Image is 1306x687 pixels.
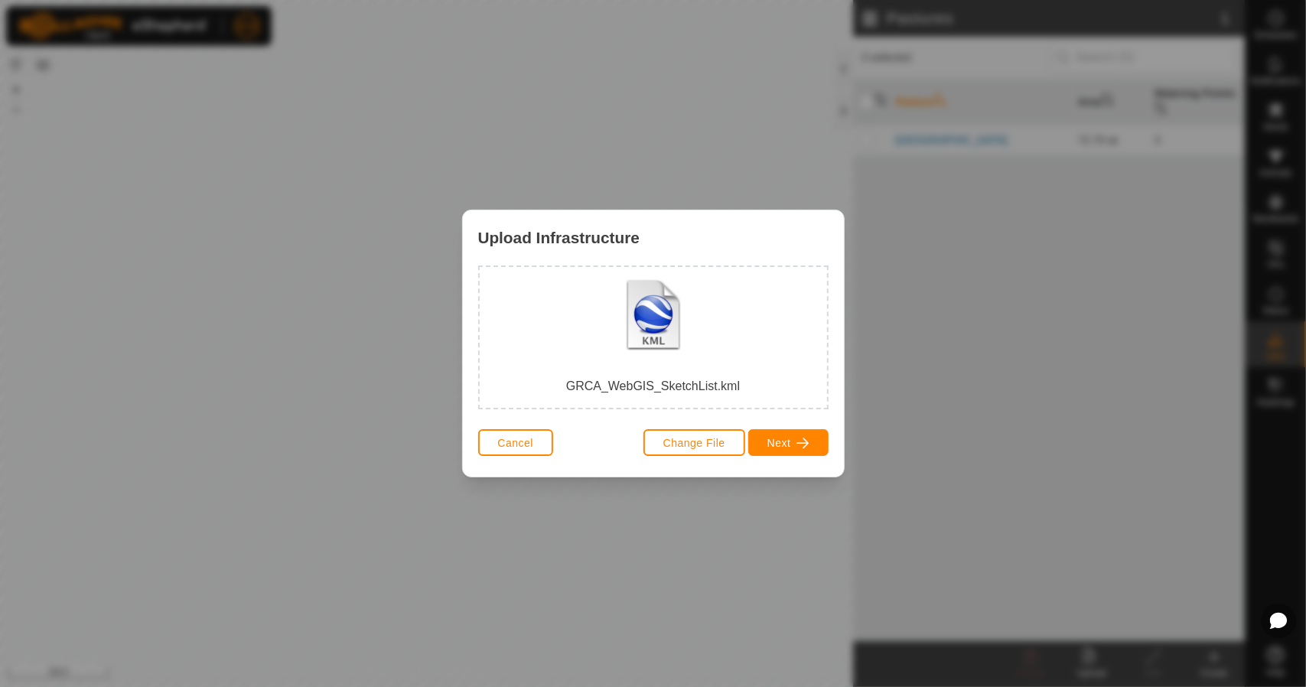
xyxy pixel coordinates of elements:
button: Cancel [478,429,554,456]
div: GRCA_WebGIS_SketchList.kml [492,279,815,396]
span: Next [767,437,791,449]
span: Cancel [498,437,534,449]
button: Next [748,429,829,456]
span: Change File [663,437,725,449]
span: Upload Infrastructure [478,226,640,249]
button: Change File [643,429,745,456]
